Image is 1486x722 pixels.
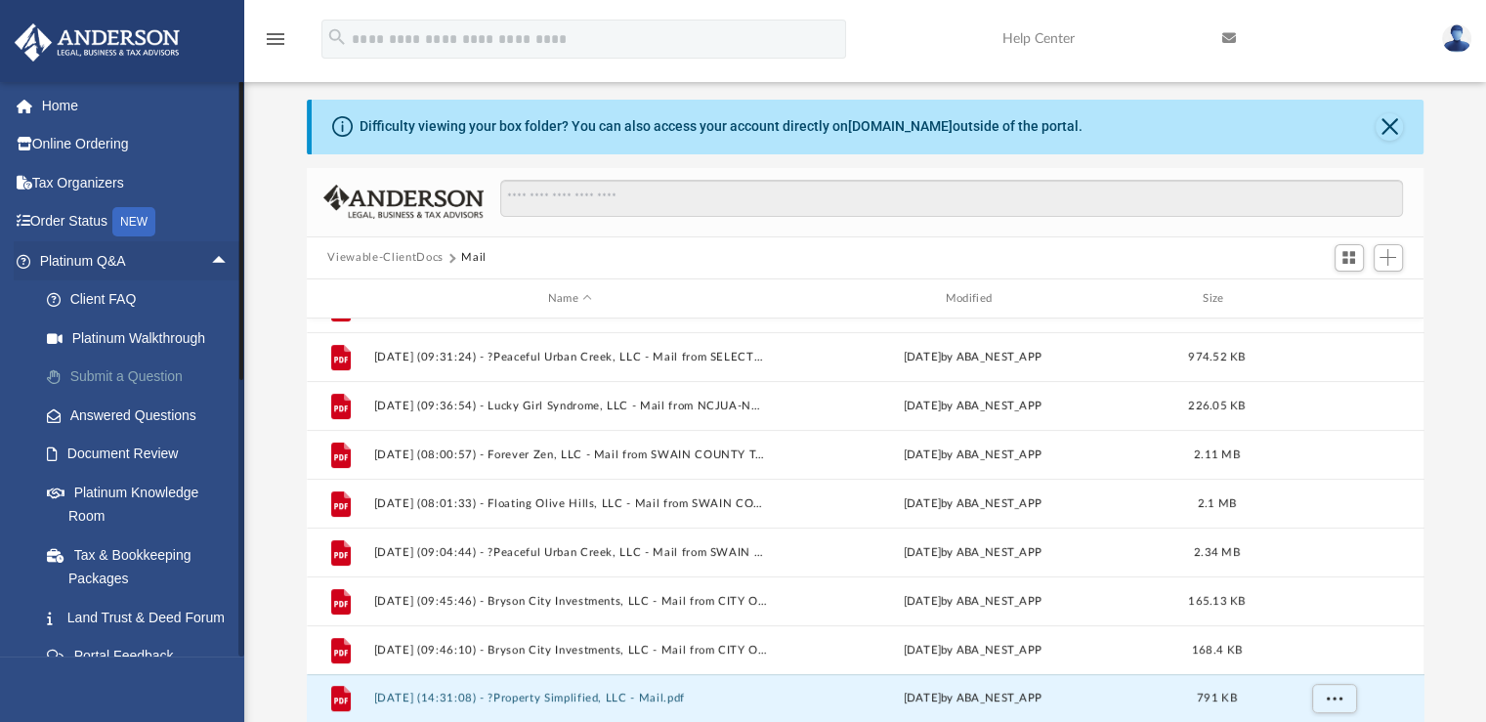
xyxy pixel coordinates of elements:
button: Switch to Grid View [1335,244,1364,272]
button: Mail [461,249,487,267]
button: [DATE] (09:45:46) - Bryson City Investments, LLC - Mail from CITY OF [PERSON_NAME] UTILITIES.pdf [373,595,767,608]
div: [DATE] by ABA_NEST_APP [776,691,1169,708]
div: Size [1177,290,1255,308]
a: Online Ordering [14,125,259,164]
span: 168.4 KB [1191,645,1241,656]
img: Anderson Advisors Platinum Portal [9,23,186,62]
a: Document Review [27,435,259,474]
div: id [1264,290,1401,308]
button: [DATE] (14:31:08) - ?Property Simplified, LLC - Mail.pdf [373,693,767,705]
button: More options [1311,685,1356,714]
span: 2.11 MB [1194,449,1240,460]
div: [DATE] by ABA_NEST_APP [776,495,1169,513]
div: id [315,290,363,308]
a: Platinum Walkthrough [27,319,259,358]
button: [DATE] (09:46:10) - Bryson City Investments, LLC - Mail from CITY OF [PERSON_NAME] UTILITIES.pdf [373,644,767,657]
a: Client FAQ [27,280,259,319]
span: 791 KB [1197,694,1237,704]
button: Viewable-ClientDocs [327,249,443,267]
a: Order StatusNEW [14,202,259,242]
span: 165.13 KB [1188,596,1245,607]
span: 974.52 KB [1188,352,1245,362]
div: [DATE] by ABA_NEST_APP [776,398,1169,415]
div: [DATE] by ABA_NEST_APP [776,544,1169,562]
div: [DATE] by ABA_NEST_APP [776,349,1169,366]
a: Answered Questions [27,396,259,435]
a: Submit a Question [27,358,259,397]
i: menu [264,27,287,51]
div: Modified [775,290,1168,308]
div: Name [372,290,766,308]
span: 2.34 MB [1194,547,1240,558]
button: Add [1374,244,1403,272]
a: Tax & Bookkeeping Packages [27,535,259,598]
a: Portal Feedback [27,637,259,676]
button: Close [1376,113,1403,141]
a: Home [14,86,259,125]
a: Platinum Q&Aarrow_drop_up [14,241,259,280]
div: NEW [112,207,155,236]
span: arrow_drop_up [210,241,249,281]
button: [DATE] (08:01:33) - Floating Olive Hills, LLC - Mail from SWAIN COUNTY TAX OFFICE.pdf [373,497,767,510]
button: [DATE] (09:31:24) - ?Peaceful Urban Creek, LLC - Mail from SELECTQUOTE AUTO & HOME INS SVCS LLC C... [373,351,767,363]
button: [DATE] (09:04:44) - ?Peaceful Urban Creek, LLC - Mail from SWAIN COUNTY TAX OFFICE.pdf [373,546,767,559]
a: Land Trust & Deed Forum [27,598,259,637]
div: [DATE] by ABA_NEST_APP [776,446,1169,464]
button: [DATE] (08:00:57) - Forever Zen, LLC - Mail from SWAIN COUNTY TAX OFFICE.pdf [373,448,767,461]
a: menu [264,37,287,51]
img: User Pic [1442,24,1471,53]
div: Difficulty viewing your box folder? You can also access your account directly on outside of the p... [360,116,1083,137]
div: [DATE] by ABA_NEST_APP [776,593,1169,611]
span: 2.1 MB [1197,498,1236,509]
div: [DATE] by ABA_NEST_APP [776,642,1169,659]
i: search [326,26,348,48]
span: 226.05 KB [1188,401,1245,411]
button: [DATE] (09:36:54) - Lucky Girl Syndrome, LLC - Mail from NCJUA-NCIUA Underwriting Department.pdf [373,400,767,412]
a: Platinum Knowledge Room [27,473,259,535]
a: [DOMAIN_NAME] [848,118,953,134]
a: Tax Organizers [14,163,259,202]
input: Search files and folders [500,180,1402,217]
